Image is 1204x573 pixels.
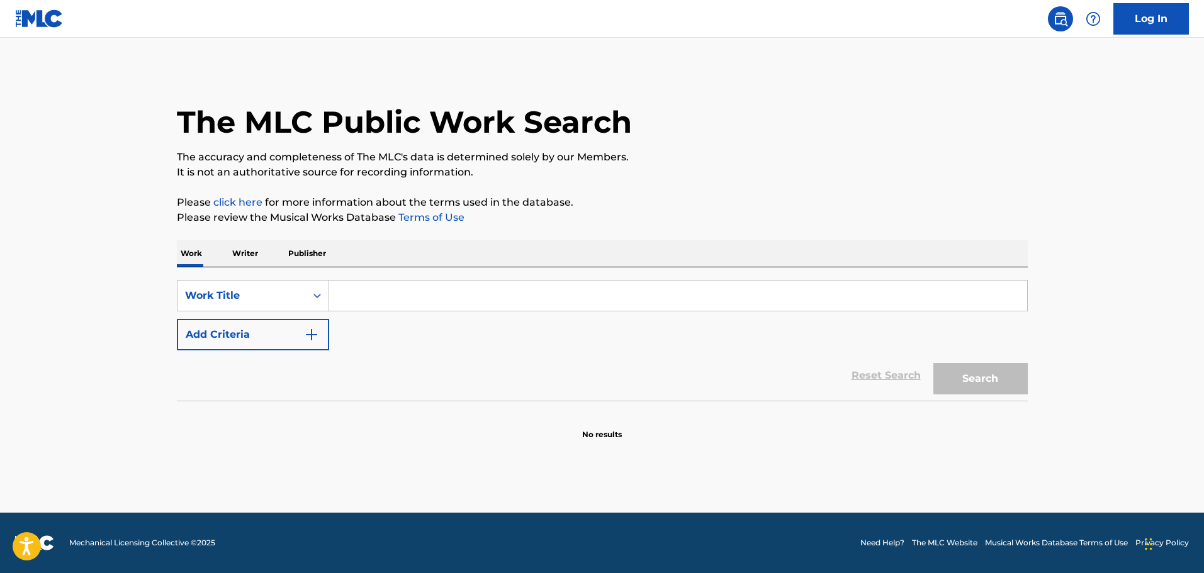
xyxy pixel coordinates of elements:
[15,9,64,28] img: MLC Logo
[1141,513,1204,573] iframe: Chat Widget
[177,150,1028,165] p: The accuracy and completeness of The MLC's data is determined solely by our Members.
[1081,6,1106,31] div: Help
[177,165,1028,180] p: It is not an authoritative source for recording information.
[177,195,1028,210] p: Please for more information about the terms used in the database.
[177,319,329,350] button: Add Criteria
[69,537,215,548] span: Mechanical Licensing Collective © 2025
[177,210,1028,225] p: Please review the Musical Works Database
[396,211,464,223] a: Terms of Use
[185,288,298,303] div: Work Title
[1113,3,1189,35] a: Log In
[177,280,1028,401] form: Search Form
[213,196,262,208] a: click here
[1086,11,1101,26] img: help
[1135,537,1189,548] a: Privacy Policy
[228,240,262,267] p: Writer
[985,537,1128,548] a: Musical Works Database Terms of Use
[1053,11,1068,26] img: search
[860,537,904,548] a: Need Help?
[177,240,206,267] p: Work
[177,103,632,141] h1: The MLC Public Work Search
[15,535,54,550] img: logo
[284,240,330,267] p: Publisher
[1145,525,1152,563] div: Drag
[1048,6,1073,31] a: Public Search
[912,537,977,548] a: The MLC Website
[304,327,319,342] img: 9d2ae6d4665cec9f34b9.svg
[582,414,622,440] p: No results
